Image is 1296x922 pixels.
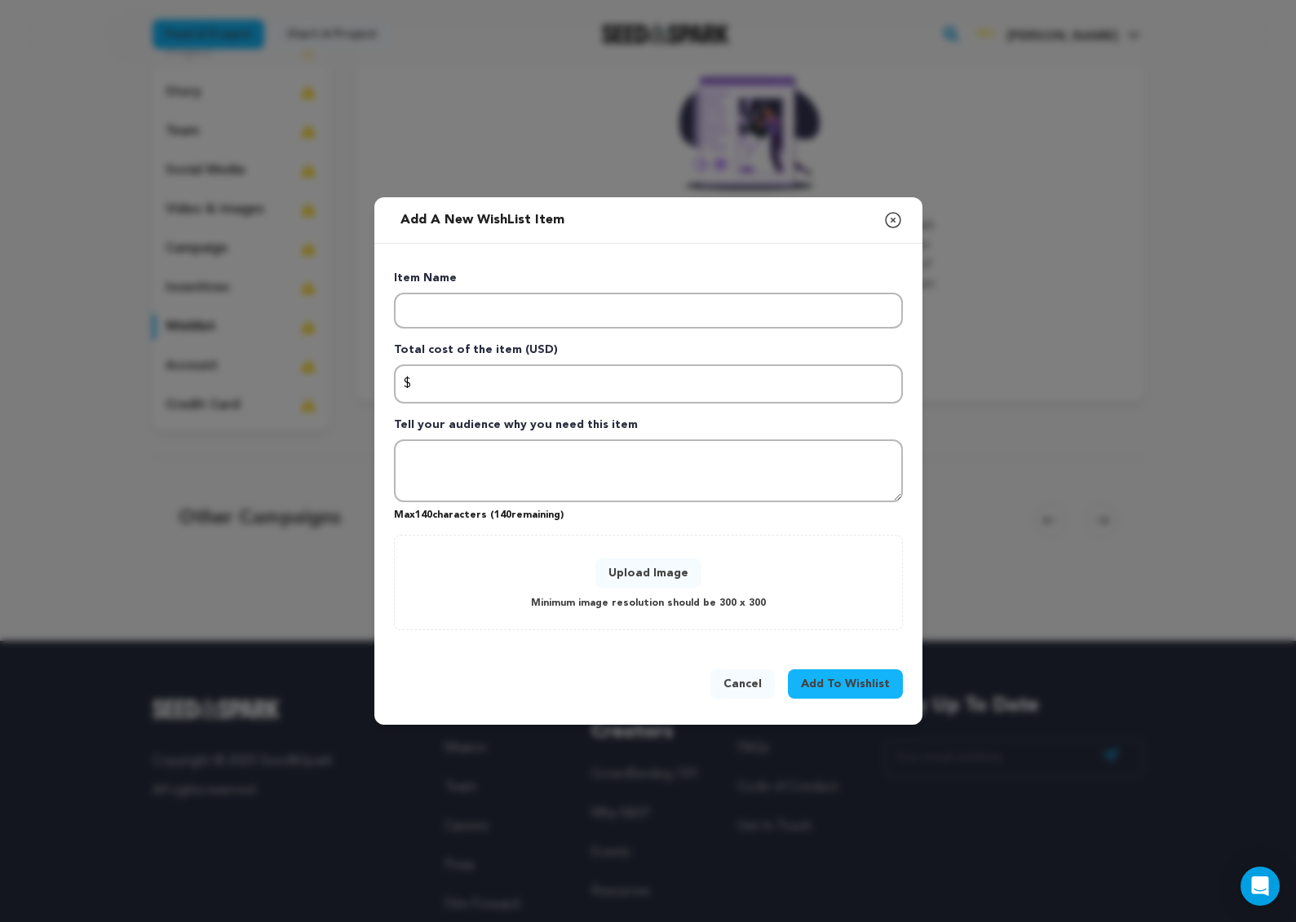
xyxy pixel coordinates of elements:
[1241,867,1280,906] div: Open Intercom Messenger
[404,374,411,394] span: $
[394,439,903,503] textarea: Tell your audience why you need this item
[531,594,766,613] p: Minimum image resolution should be 300 x 300
[788,669,903,699] button: Add To Wishlist
[394,417,903,439] p: Tell your audience why you need this item
[394,293,903,329] input: Enter item name
[394,270,903,293] p: Item Name
[394,502,903,522] p: Max characters ( remaining)
[394,364,903,404] input: Enter total cost of the item
[494,510,511,520] span: 140
[394,342,903,364] p: Total cost of the item (USD)
[595,558,701,588] button: Upload Image
[710,669,775,699] button: Cancel
[394,204,571,236] h2: Add a new WishList item
[415,510,432,520] span: 140
[801,676,890,692] span: Add To Wishlist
